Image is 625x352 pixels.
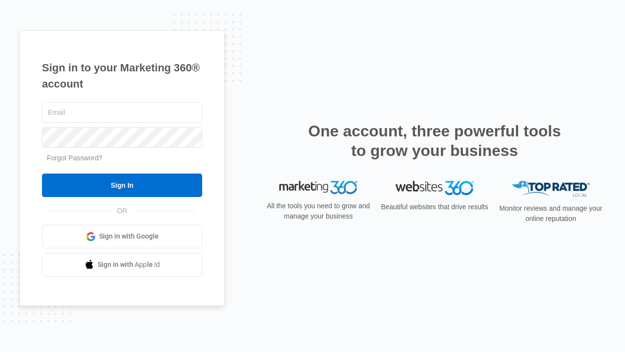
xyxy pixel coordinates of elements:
[380,202,489,212] p: Beautiful websites that drive results
[279,181,357,195] img: Marketing 360
[496,203,605,224] p: Monitor reviews and manage your online reputation
[98,260,160,270] span: Sign in with Apple Id
[305,121,564,160] h2: One account, three powerful tools to grow your business
[99,231,159,242] span: Sign in with Google
[42,102,202,123] input: Email
[396,181,474,195] img: Websites 360
[47,154,103,162] a: Forgot Password?
[512,181,590,197] img: Top Rated Local
[42,60,202,92] h1: Sign in to your Marketing 360® account
[110,206,134,216] span: OR
[264,201,373,221] p: All the tools you need to grow and manage your business
[42,253,202,277] a: Sign in with Apple Id
[42,174,202,197] input: Sign In
[42,225,202,248] a: Sign in with Google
